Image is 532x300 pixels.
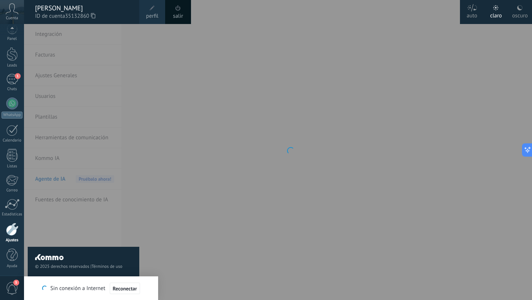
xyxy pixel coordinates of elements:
div: claro [490,5,502,24]
div: auto [467,5,477,24]
a: salir [173,12,183,20]
span: © 2025 derechos reservados | [35,264,132,269]
div: Listas [1,164,23,169]
div: WhatsApp [1,112,23,119]
div: oscuro [512,5,528,24]
span: 35132860 [65,12,95,20]
div: Leads [1,63,23,68]
button: Reconectar [110,283,140,294]
div: [PERSON_NAME] [35,4,132,12]
div: Chats [1,87,23,92]
span: perfil [146,12,158,20]
div: Ayuda [1,264,23,269]
span: ID de cuenta [35,12,132,20]
div: Panel [1,37,23,41]
span: Cuenta [6,16,18,21]
div: Sin conexión a Internet [42,282,140,294]
div: Estadísticas [1,212,23,217]
span: Reconectar [113,286,137,291]
div: Calendario [1,138,23,143]
div: Ajustes [1,238,23,243]
span: 5 [13,280,19,286]
span: 1 [15,73,21,79]
div: Correo [1,188,23,193]
a: Términos de uso [92,264,122,269]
